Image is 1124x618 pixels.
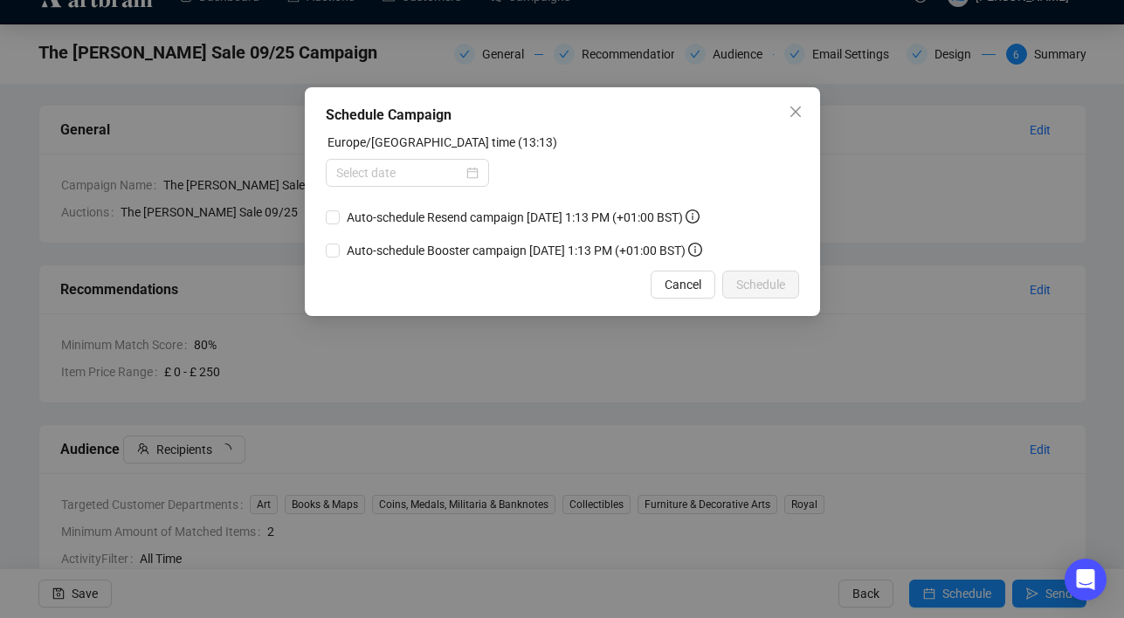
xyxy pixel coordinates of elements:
span: close [789,105,803,119]
label: Europe/London time (13:13) [328,135,557,149]
span: Auto-schedule Resend campaign [DATE] 1:13 PM (+01:00 BST) [340,208,707,227]
button: Close [782,98,810,126]
button: Schedule [722,271,799,299]
button: Cancel [651,271,715,299]
span: info-circle [686,209,700,223]
span: Auto-schedule Booster campaign [DATE] 1:13 PM (+01:00 BST) [340,241,709,260]
span: Cancel [665,275,701,294]
div: Schedule Campaign [326,105,799,126]
span: info-circle [688,243,702,257]
input: Select date [336,163,463,182]
div: Open Intercom Messenger [1065,559,1107,601]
